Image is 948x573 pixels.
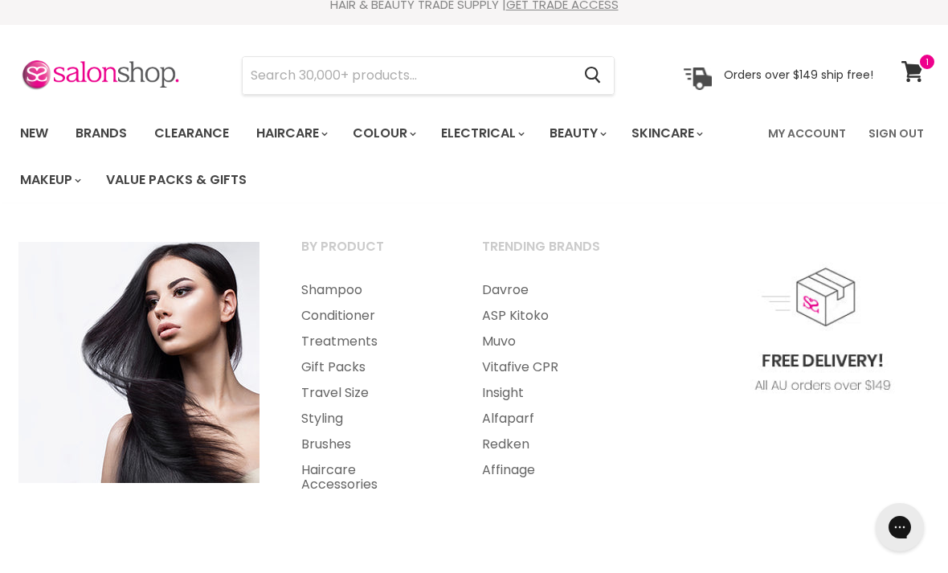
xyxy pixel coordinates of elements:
[142,117,241,150] a: Clearance
[94,163,259,197] a: Value Packs & Gifts
[537,117,616,150] a: Beauty
[868,497,932,557] iframe: Gorgias live chat messenger
[242,56,615,95] form: Product
[8,117,60,150] a: New
[462,432,639,457] a: Redken
[281,406,459,432] a: Styling
[724,68,873,82] p: Orders over $149 ship free!
[462,303,639,329] a: ASP Kitoko
[281,234,459,274] a: By Product
[571,57,614,94] button: Search
[462,406,639,432] a: Alfaparf
[243,57,571,94] input: Search
[8,110,758,203] ul: Main menu
[8,163,91,197] a: Makeup
[462,354,639,380] a: Vitafive CPR
[244,117,337,150] a: Haircare
[758,117,856,150] a: My Account
[462,234,639,274] a: Trending Brands
[462,277,639,303] a: Davroe
[281,277,459,497] ul: Main menu
[281,380,459,406] a: Travel Size
[462,380,639,406] a: Insight
[462,329,639,354] a: Muvo
[63,117,139,150] a: Brands
[281,329,459,354] a: Treatments
[619,117,713,150] a: Skincare
[341,117,426,150] a: Colour
[281,277,459,303] a: Shampoo
[429,117,534,150] a: Electrical
[281,457,459,497] a: Haircare Accessories
[281,354,459,380] a: Gift Packs
[281,303,459,329] a: Conditioner
[462,277,639,483] ul: Main menu
[859,117,934,150] a: Sign Out
[462,457,639,483] a: Affinage
[281,432,459,457] a: Brushes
